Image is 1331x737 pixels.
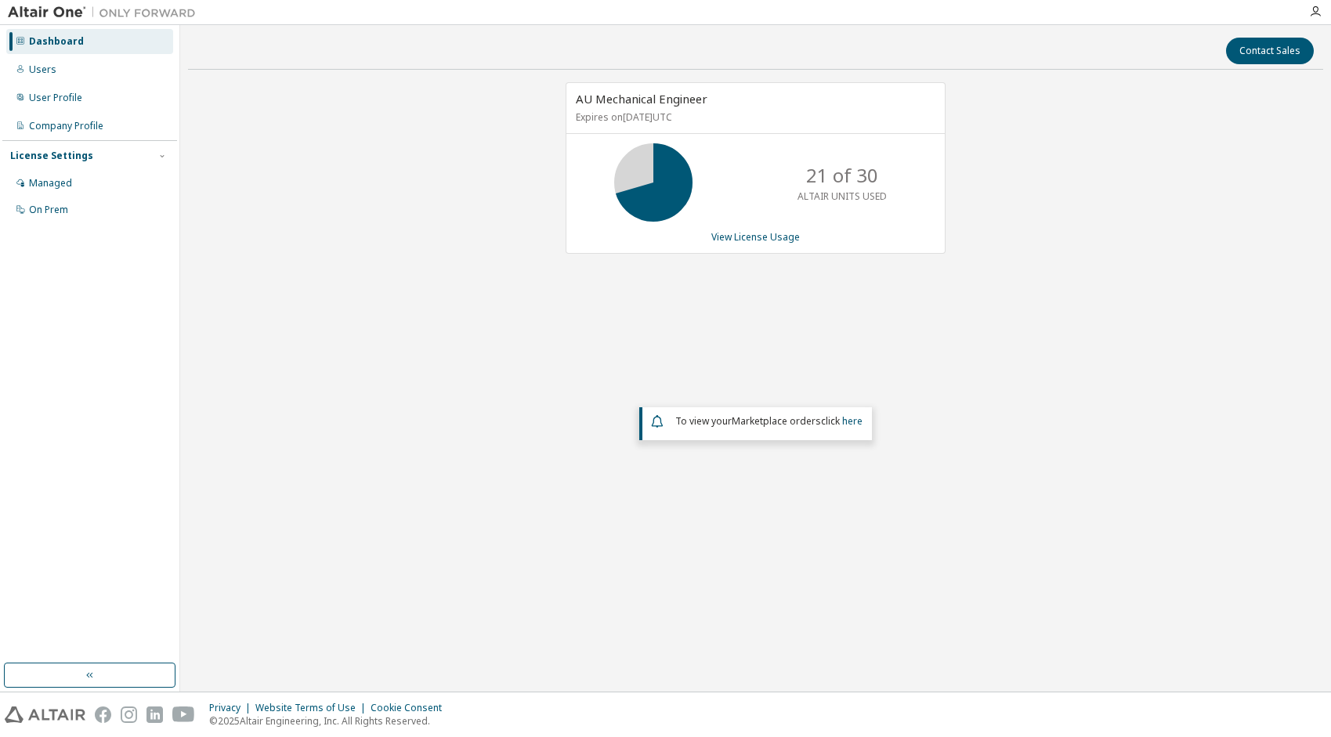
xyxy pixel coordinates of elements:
[675,414,863,428] span: To view your click
[209,714,451,728] p: © 2025 Altair Engineering, Inc. All Rights Reserved.
[121,706,137,723] img: instagram.svg
[842,414,863,428] a: here
[10,150,93,162] div: License Settings
[29,63,56,76] div: Users
[8,5,204,20] img: Altair One
[1226,38,1314,64] button: Contact Sales
[146,706,163,723] img: linkedin.svg
[29,204,68,216] div: On Prem
[29,92,82,104] div: User Profile
[732,414,821,428] em: Marketplace orders
[29,35,84,48] div: Dashboard
[95,706,111,723] img: facebook.svg
[576,91,707,107] span: AU Mechanical Engineer
[29,120,103,132] div: Company Profile
[371,702,451,714] div: Cookie Consent
[209,702,255,714] div: Privacy
[576,110,931,124] p: Expires on [DATE] UTC
[798,190,887,203] p: ALTAIR UNITS USED
[29,177,72,190] div: Managed
[255,702,371,714] div: Website Terms of Use
[806,162,878,189] p: 21 of 30
[172,706,195,723] img: youtube.svg
[5,706,85,723] img: altair_logo.svg
[711,230,800,244] a: View License Usage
